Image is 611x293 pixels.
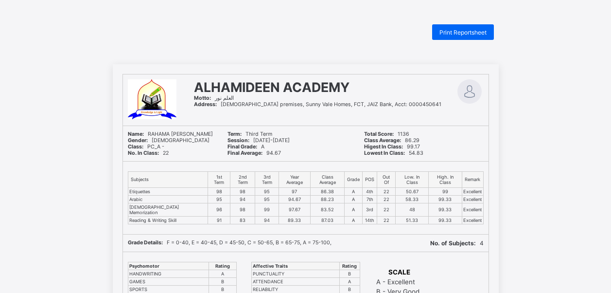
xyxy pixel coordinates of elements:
b: Final Average: [227,150,262,156]
td: SPORTS [128,285,209,293]
th: Remark [462,171,483,187]
b: Lowest In Class: [364,150,405,156]
b: Address: [194,101,217,108]
b: Name: [128,131,144,137]
td: Excellent [462,195,483,203]
td: 94.67 [279,195,310,203]
td: 95 [255,187,279,195]
b: Term: [227,131,242,137]
td: GAMES [128,277,209,285]
td: 98 [230,203,255,216]
td: 99.33 [428,195,462,203]
td: 88.23 [310,195,344,203]
span: 94.67 [227,150,281,156]
td: 95 [208,195,230,203]
b: Class Average: [364,137,401,144]
td: B [339,270,360,277]
td: 7th [363,195,377,203]
td: 48 [396,203,428,216]
td: 87.03 [310,216,344,224]
td: [DEMOGRAPHIC_DATA] Memorization [128,203,208,216]
span: 4 [430,239,484,247]
span: ALHAMIDEEN ACADEMY [194,79,349,95]
span: A [227,144,264,150]
td: 97 [279,187,310,195]
td: 22 [377,195,396,203]
th: Subjects [128,171,208,187]
td: A [345,195,363,203]
th: Rating [339,262,360,270]
td: Excellent [462,203,483,216]
span: F = 0-40, E = 40-45, D = 45-50, C = 50-65, B = 65-75, A = 75-100, [128,239,332,246]
span: 99.17 [364,144,420,150]
b: Final Grade: [227,144,257,150]
th: Out Of [377,171,396,187]
td: 91 [208,216,230,224]
b: Gender: [128,137,148,144]
th: SCALE [376,268,423,276]
th: High. In Class [428,171,462,187]
td: Etiquettes [128,187,208,195]
b: Higest In Class: [364,144,403,150]
span: [DATE]-[DATE] [227,137,290,144]
span: PC_A - [128,144,164,150]
td: 98 [208,187,230,195]
span: Third Term [227,131,272,137]
td: 86.38 [310,187,344,195]
th: Affective Traits [251,262,339,270]
td: 99 [255,203,279,216]
td: Excellent [462,216,483,224]
td: 14th [363,216,377,224]
td: Reading & Writing Skill [128,216,208,224]
b: No. of Subjects: [430,239,476,247]
span: 1136 [364,131,409,137]
td: 99.33 [428,203,462,216]
td: RELIABILITY [251,285,339,293]
th: Grade [345,171,363,187]
td: HANDWRITING [128,270,209,277]
td: 99.33 [428,216,462,224]
b: Grade Details: [128,239,163,246]
td: 4th [363,187,377,195]
td: 95 [255,195,279,203]
th: Psychomotor [128,262,209,270]
td: Excellent [462,187,483,195]
td: 97.67 [279,203,310,216]
td: PUNCTUALITY [251,270,339,277]
td: 99 [428,187,462,195]
span: [DEMOGRAPHIC_DATA] premises, Sunny Vale Homes, FCT, JAIZ Bank, Acct: 0000450641 [194,101,441,108]
td: A [345,203,363,216]
th: 1st Term [208,171,230,187]
th: POS [363,171,377,187]
span: 22 [128,150,169,156]
b: Total Score: [364,131,394,137]
b: Session: [227,137,249,144]
b: Motto: [194,95,211,101]
td: B [339,285,360,293]
span: 54.83 [364,150,423,156]
th: Low. In Class [396,171,428,187]
td: 83 [230,216,255,224]
td: A [345,187,363,195]
td: B [209,285,236,293]
td: 22 [377,203,396,216]
td: A [209,270,236,277]
b: No. In Class: [128,150,159,156]
td: 83.52 [310,203,344,216]
td: 89.33 [279,216,310,224]
td: 94 [255,216,279,224]
td: B [209,277,236,285]
td: A [345,216,363,224]
td: A [339,277,360,285]
td: A - Excellent [376,277,423,286]
span: RAHAMA [PERSON_NAME] [128,131,213,137]
td: 51.33 [396,216,428,224]
td: Arabic [128,195,208,203]
th: Class Average [310,171,344,187]
b: Class: [128,144,143,150]
th: Rating [209,262,236,270]
td: 94 [230,195,255,203]
td: 50.67 [396,187,428,195]
span: Print Reportsheet [439,29,487,36]
td: 3rd [363,203,377,216]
